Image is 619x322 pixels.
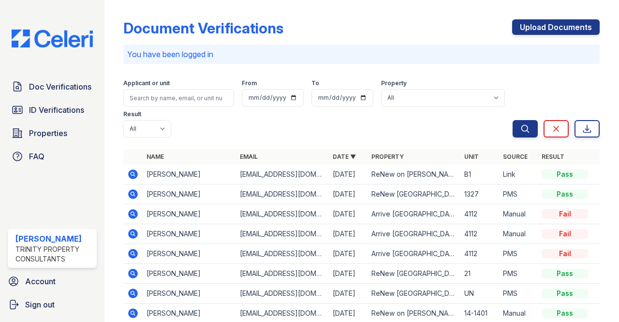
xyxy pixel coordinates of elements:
td: Arrive [GEOGRAPHIC_DATA] [368,204,460,224]
a: Source [503,153,528,160]
td: PMS [499,184,538,204]
td: Manual [499,224,538,244]
td: [EMAIL_ADDRESS][DOMAIN_NAME] [236,224,329,244]
span: Account [25,276,56,287]
td: Manual [499,204,538,224]
td: [DATE] [329,204,368,224]
a: FAQ [8,147,97,166]
td: [DATE] [329,264,368,284]
input: Search by name, email, or unit number [123,89,234,107]
td: [DATE] [329,224,368,244]
a: Upload Documents [512,19,600,35]
td: [PERSON_NAME] [143,224,236,244]
a: Account [4,272,101,291]
a: Result [542,153,564,160]
td: 1327 [460,184,499,204]
div: Document Verifications [123,19,283,37]
td: ReNew on [PERSON_NAME] [368,165,460,184]
div: Pass [542,269,588,278]
td: PMS [499,244,538,264]
td: [PERSON_NAME] [143,184,236,204]
p: You have been logged in [127,48,596,60]
td: 4112 [460,244,499,264]
div: Pass [542,189,588,199]
div: Pass [542,308,588,318]
td: Arrive [GEOGRAPHIC_DATA] [368,244,460,264]
td: [DATE] [329,284,368,304]
td: [PERSON_NAME] [143,264,236,284]
td: ReNew [GEOGRAPHIC_DATA] [368,184,460,204]
td: [EMAIL_ADDRESS][DOMAIN_NAME] [236,284,329,304]
label: Result [123,110,141,118]
td: [PERSON_NAME] [143,284,236,304]
td: [EMAIL_ADDRESS][DOMAIN_NAME] [236,204,329,224]
label: From [242,79,257,87]
td: ReNew [GEOGRAPHIC_DATA] [368,284,460,304]
td: B1 [460,165,499,184]
a: Sign out [4,295,101,314]
img: CE_Logo_Blue-a8612792a0a2168367f1c8372b55b34899dd931a85d93a1a3d3e32e68fde9ad4.png [4,30,101,48]
td: [EMAIL_ADDRESS][DOMAIN_NAME] [236,264,329,284]
td: [DATE] [329,165,368,184]
div: Fail [542,229,588,239]
div: Pass [542,289,588,298]
label: Applicant or unit [123,79,170,87]
td: [DATE] [329,244,368,264]
td: [EMAIL_ADDRESS][DOMAIN_NAME] [236,165,329,184]
div: [PERSON_NAME] [15,233,93,245]
span: Properties [29,127,67,139]
a: Name [147,153,164,160]
td: PMS [499,264,538,284]
a: Date ▼ [333,153,356,160]
td: [PERSON_NAME] [143,204,236,224]
td: 4112 [460,204,499,224]
a: Property [371,153,404,160]
td: 4112 [460,224,499,244]
div: Fail [542,209,588,219]
td: Link [499,165,538,184]
a: Doc Verifications [8,77,97,96]
a: ID Verifications [8,100,97,120]
label: Property [381,79,407,87]
div: Pass [542,169,588,179]
label: To [311,79,319,87]
td: Arrive [GEOGRAPHIC_DATA] [368,224,460,244]
span: Sign out [25,299,55,310]
td: [DATE] [329,184,368,204]
div: Fail [542,249,588,259]
td: UN [460,284,499,304]
td: 21 [460,264,499,284]
td: [EMAIL_ADDRESS][DOMAIN_NAME] [236,184,329,204]
td: PMS [499,284,538,304]
td: [PERSON_NAME] [143,244,236,264]
td: [EMAIL_ADDRESS][DOMAIN_NAME] [236,244,329,264]
span: Doc Verifications [29,81,91,92]
a: Properties [8,123,97,143]
td: [PERSON_NAME] [143,165,236,184]
a: Unit [464,153,479,160]
td: ReNew [GEOGRAPHIC_DATA] [368,264,460,284]
a: Email [240,153,258,160]
span: FAQ [29,151,44,162]
span: ID Verifications [29,104,84,116]
div: Trinity Property Consultants [15,245,93,264]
